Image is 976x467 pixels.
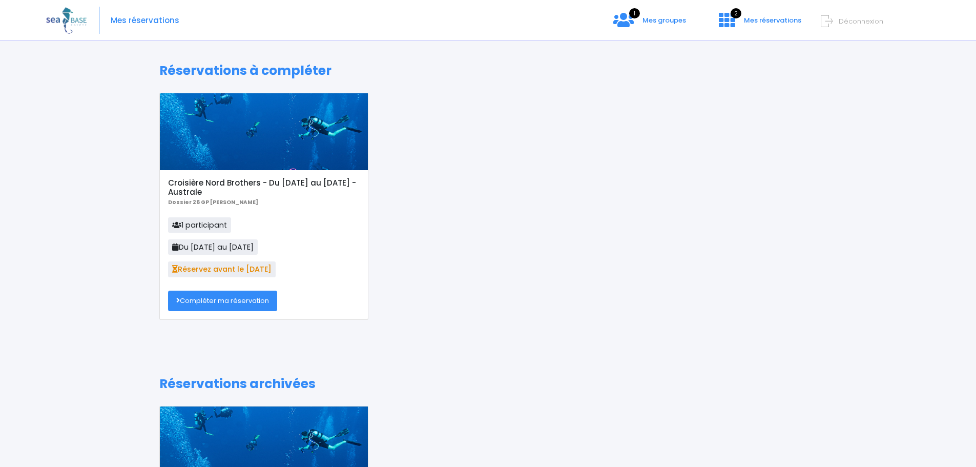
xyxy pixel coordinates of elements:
span: Mes groupes [642,15,686,25]
a: Compléter ma réservation [168,291,277,311]
h1: Réservations archivées [159,376,817,392]
b: Dossier 26 GP [PERSON_NAME] [168,198,258,206]
h1: Réservations à compléter [159,63,817,78]
span: Mes réservations [744,15,801,25]
span: 1 participant [168,217,231,233]
a: 2 Mes réservations [711,19,807,29]
span: Du [DATE] au [DATE] [168,239,258,255]
span: Réservez avant le [DATE] [168,261,276,277]
a: 1 Mes groupes [605,19,694,29]
span: 2 [731,8,741,18]
span: 1 [629,8,640,18]
h5: Croisière Nord Brothers - Du [DATE] au [DATE] - Australe [168,178,359,197]
span: Déconnexion [839,16,883,26]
